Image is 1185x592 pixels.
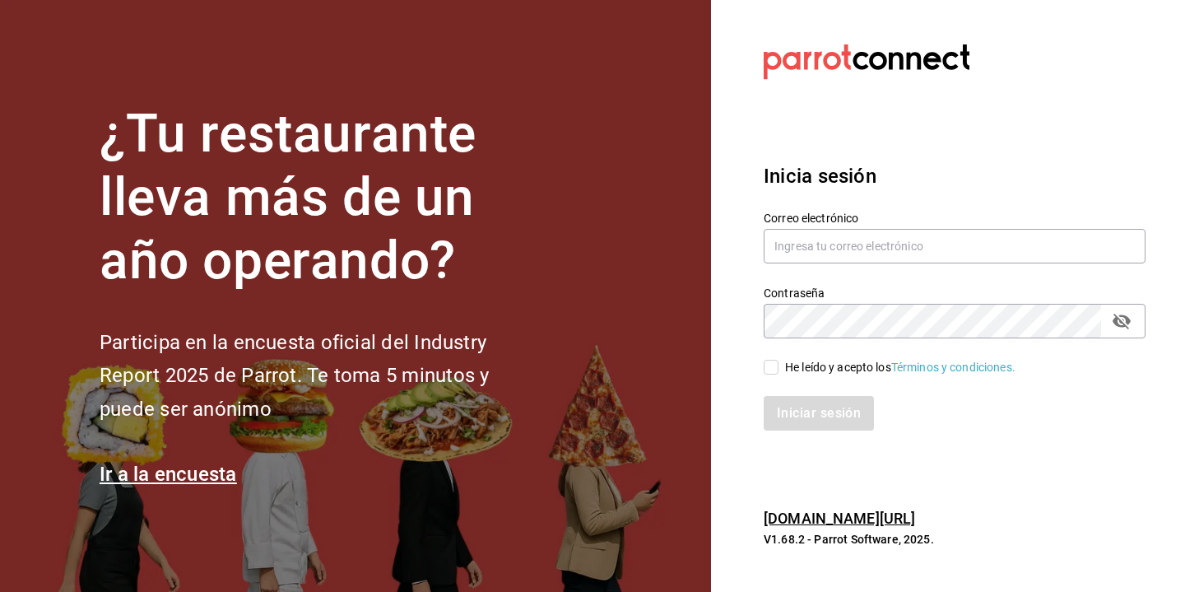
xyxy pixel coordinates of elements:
button: passwordField [1108,307,1136,335]
div: He leído y acepto los [785,359,1015,376]
input: Ingresa tu correo electrónico [764,229,1145,263]
h3: Inicia sesión [764,161,1145,191]
a: Ir a la encuesta [100,463,237,486]
h1: ¿Tu restaurante lleva más de un año operando? [100,103,544,292]
a: Términos y condiciones. [891,361,1015,374]
label: Correo electrónico [764,212,1145,224]
p: V1.68.2 - Parrot Software, 2025. [764,531,1145,548]
label: Contraseña [764,287,1145,299]
h2: Participa en la encuesta oficial del Industry Report 2025 de Parrot. Te toma 5 minutos y puede se... [100,326,544,427]
a: [DOMAIN_NAME][URL] [764,510,915,527]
